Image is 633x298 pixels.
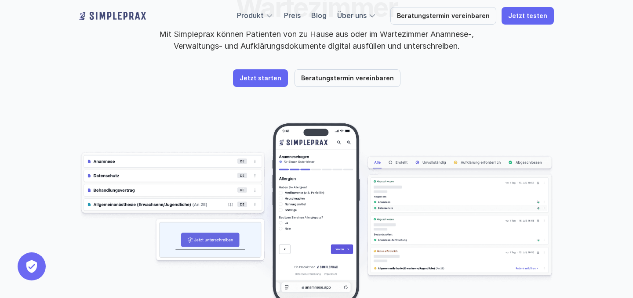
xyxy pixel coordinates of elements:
a: Jetzt starten [233,69,288,87]
p: Jetzt starten [240,75,281,82]
a: Blog [311,11,327,20]
a: Beratungstermin vereinbaren [390,7,496,25]
p: Jetzt testen [508,12,547,20]
a: Über uns [337,11,367,20]
a: Jetzt testen [502,7,554,25]
p: Beratungstermin vereinbaren [397,12,490,20]
p: Mit Simpleprax können Patienten von zu Hause aus oder im Wartezimmer Anamnese-, Verwaltungs- und ... [152,28,481,52]
a: Beratungstermin vereinbaren [295,69,400,87]
p: Beratungstermin vereinbaren [301,75,394,82]
a: Preis [284,11,301,20]
a: Produkt [237,11,264,20]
